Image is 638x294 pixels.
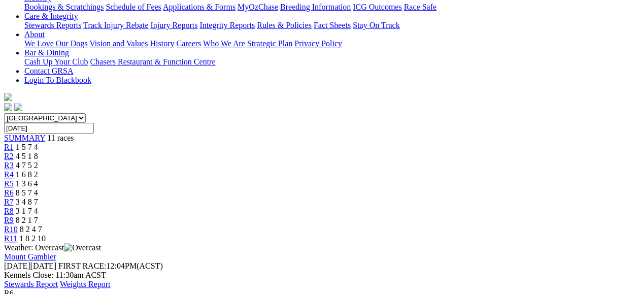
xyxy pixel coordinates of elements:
span: 1 8 2 10 [19,234,46,243]
span: 11 races [47,134,74,142]
a: Stewards Reports [24,21,81,29]
a: Track Injury Rebate [83,21,148,29]
a: Stewards Report [4,280,58,288]
span: 12:04PM(ACST) [58,262,163,270]
a: History [150,39,174,48]
a: Privacy Policy [294,39,342,48]
a: Care & Integrity [24,12,78,20]
div: Care & Integrity [24,21,634,30]
a: R3 [4,161,14,170]
a: We Love Our Dogs [24,39,87,48]
a: R4 [4,170,14,179]
a: Login To Blackbook [24,76,91,84]
a: ICG Outcomes [353,3,401,11]
a: Stay On Track [353,21,399,29]
a: Careers [176,39,201,48]
a: Fact Sheets [314,21,351,29]
span: 1 5 7 4 [16,143,38,151]
a: Integrity Reports [199,21,255,29]
div: Bar & Dining [24,57,634,67]
span: [DATE] [4,262,30,270]
a: Contact GRSA [24,67,73,75]
span: 8 2 1 7 [16,216,38,224]
img: Overcast [64,243,101,252]
a: About [24,30,45,39]
a: SUMMARY [4,134,45,142]
a: R11 [4,234,17,243]
span: [DATE] [4,262,56,270]
span: 3 1 7 4 [16,207,38,215]
a: R2 [4,152,14,160]
a: Breeding Information [280,3,351,11]
a: R9 [4,216,14,224]
div: About [24,39,634,48]
a: Injury Reports [150,21,197,29]
span: 8 2 4 7 [20,225,42,234]
a: Strategic Plan [247,39,292,48]
input: Select date [4,123,94,134]
a: MyOzChase [238,3,278,11]
span: 1 6 8 2 [16,170,38,179]
a: Vision and Values [89,39,148,48]
a: Mount Gambier [4,252,56,261]
span: 3 4 8 7 [16,198,38,206]
span: 4 5 1 8 [16,152,38,160]
div: Kennels Close: 11:30am ACST [4,271,634,280]
a: Race Safe [404,3,436,11]
div: Industry [24,3,634,12]
a: R8 [4,207,14,215]
a: R1 [4,143,14,151]
a: Rules & Policies [257,21,312,29]
span: Weather: Overcast [4,243,101,252]
a: Bar & Dining [24,48,69,57]
a: Who We Are [203,39,245,48]
img: logo-grsa-white.png [4,93,12,101]
span: FIRST RACE: [58,262,106,270]
a: Applications & Forms [163,3,236,11]
img: facebook.svg [4,103,12,111]
span: 8 5 7 4 [16,188,38,197]
img: twitter.svg [14,103,22,111]
a: R10 [4,225,18,234]
a: R6 [4,188,14,197]
a: R5 [4,179,14,188]
a: R7 [4,198,14,206]
span: 4 7 5 2 [16,161,38,170]
a: Schedule of Fees [106,3,161,11]
a: Chasers Restaurant & Function Centre [90,57,215,66]
a: Bookings & Scratchings [24,3,104,11]
a: Weights Report [60,280,111,288]
a: Cash Up Your Club [24,57,88,66]
span: 1 3 6 4 [16,179,38,188]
